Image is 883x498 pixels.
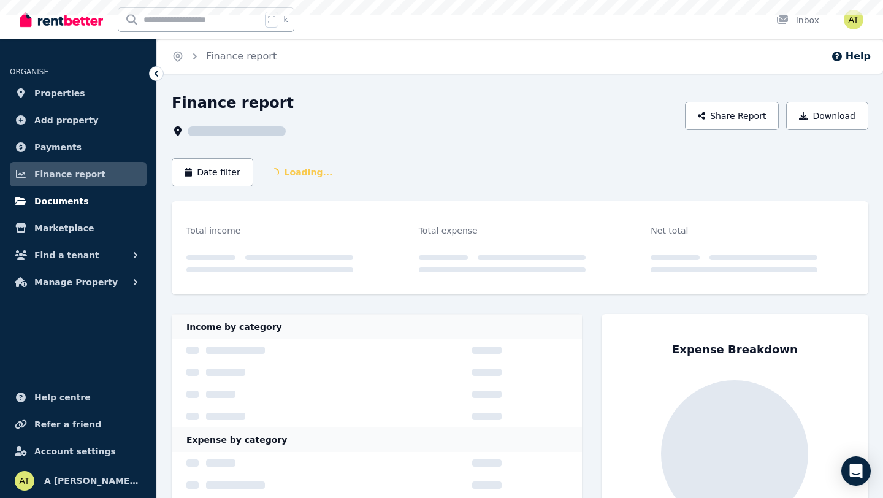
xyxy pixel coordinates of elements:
[10,108,147,132] a: Add property
[786,102,868,130] button: Download
[685,102,779,130] button: Share Report
[10,412,147,437] a: Refer a friend
[34,167,105,182] span: Finance report
[261,161,343,183] span: Loading...
[44,473,142,488] span: A [PERSON_NAME] and [PERSON_NAME]
[10,216,147,240] a: Marketplace
[10,439,147,464] a: Account settings
[172,93,294,113] h1: Finance report
[10,135,147,159] a: Payments
[157,39,291,74] nav: Breadcrumb
[283,15,288,25] span: k
[841,456,871,486] div: Open Intercom Messenger
[419,223,586,238] div: Total expense
[34,140,82,155] span: Payments
[34,390,91,405] span: Help centre
[831,49,871,64] button: Help
[10,81,147,105] a: Properties
[776,14,819,26] div: Inbox
[15,471,34,491] img: A Yoo and J Teh
[10,189,147,213] a: Documents
[34,444,116,459] span: Account settings
[172,158,253,186] button: Date filter
[34,275,118,289] span: Manage Property
[34,248,99,262] span: Find a tenant
[206,50,277,62] a: Finance report
[172,427,582,452] div: Expense by category
[10,67,48,76] span: ORGANISE
[34,194,89,209] span: Documents
[672,341,798,358] div: Expense Breakdown
[186,223,353,238] div: Total income
[651,223,817,238] div: Net total
[10,385,147,410] a: Help centre
[844,10,863,29] img: A Yoo and J Teh
[34,86,85,101] span: Properties
[10,270,147,294] button: Manage Property
[10,162,147,186] a: Finance report
[172,315,582,339] div: Income by category
[10,243,147,267] button: Find a tenant
[20,10,103,29] img: RentBetter
[34,417,101,432] span: Refer a friend
[34,113,99,128] span: Add property
[34,221,94,236] span: Marketplace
